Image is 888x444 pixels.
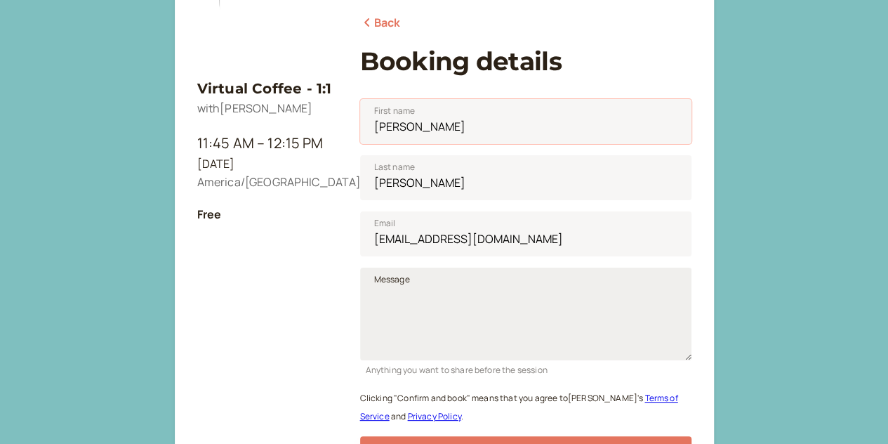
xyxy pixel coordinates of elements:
[374,273,410,287] span: Message
[407,410,460,422] a: Privacy Policy
[197,132,338,155] div: 11:45 AM – 12:15 PM
[197,77,338,100] h3: Virtual Coffee - 1:1
[374,216,396,230] span: Email
[360,392,678,422] a: Terms of Service
[360,14,401,32] a: Back
[197,100,313,116] span: with [PERSON_NAME]
[360,46,691,77] h1: Booking details
[360,155,691,200] input: Last name
[360,268,691,360] textarea: Message
[360,99,691,144] input: First name
[197,207,222,222] b: Free
[360,211,691,256] input: Email
[197,155,338,174] div: [DATE]
[360,360,691,377] div: Anything you want to share before the session
[360,392,678,422] small: Clicking "Confirm and book" means that you agree to [PERSON_NAME] ' s and .
[374,160,415,174] span: Last name
[374,104,416,118] span: First name
[197,174,338,192] div: America/[GEOGRAPHIC_DATA]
